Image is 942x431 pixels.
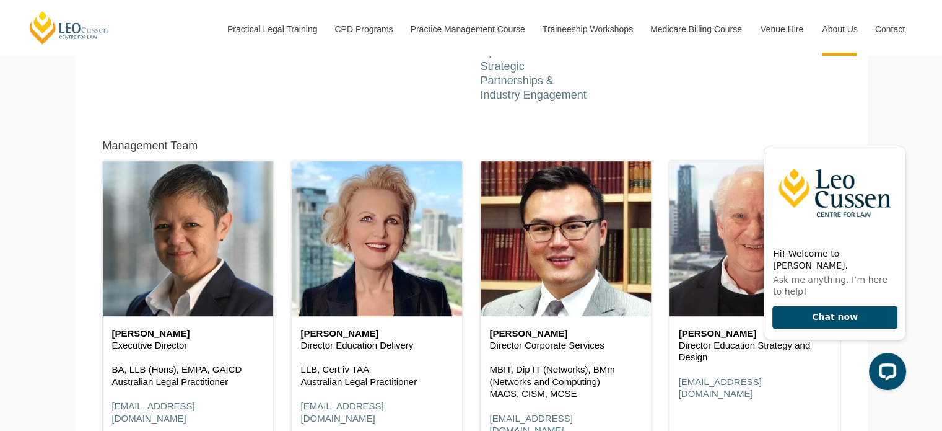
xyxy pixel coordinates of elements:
[751,2,813,56] a: Venue Hire
[325,2,401,56] a: CPD Programs
[112,401,195,424] a: [EMAIL_ADDRESS][DOMAIN_NAME]
[490,363,642,400] p: MBIT, Dip IT (Networks), BMm (Networks and Computing) MACS, CISM, MCSE
[641,2,751,56] a: Medicare Billing Course
[813,2,866,56] a: About Us
[866,2,914,56] a: Contact
[754,135,911,400] iframe: LiveChat chat widget
[679,376,762,399] a: [EMAIL_ADDRESS][DOMAIN_NAME]
[490,329,642,339] h6: [PERSON_NAME]
[401,2,533,56] a: Practice Management Course
[481,60,587,102] a: Strategic Partnerships & Industry Engagement
[103,140,198,153] h5: Management Team
[112,339,264,352] p: Executive Director
[301,339,453,352] p: Director Education Delivery
[490,339,642,352] p: Director Corporate Services
[301,401,384,424] a: [EMAIL_ADDRESS][DOMAIN_NAME]
[112,329,264,339] h6: [PERSON_NAME]
[218,2,326,56] a: Practical Legal Training
[679,339,831,363] p: Director Education Strategy and Design
[301,329,453,339] h6: [PERSON_NAME]
[112,363,264,388] p: BA, LLB (Hons), EMPA, GAICD Australian Legal Practitioner
[533,2,641,56] a: Traineeship Workshops
[679,329,831,339] h6: [PERSON_NAME]
[301,363,453,388] p: LLB, Cert iv TAA Australian Legal Practitioner
[28,10,110,45] a: [PERSON_NAME] Centre for Law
